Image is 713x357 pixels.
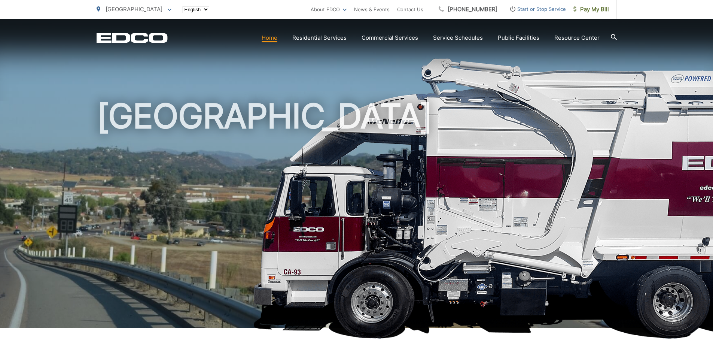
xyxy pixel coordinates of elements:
[498,33,539,42] a: Public Facilities
[292,33,347,42] a: Residential Services
[573,5,609,14] span: Pay My Bill
[433,33,483,42] a: Service Schedules
[397,5,423,14] a: Contact Us
[97,97,617,335] h1: [GEOGRAPHIC_DATA]
[262,33,277,42] a: Home
[362,33,418,42] a: Commercial Services
[106,6,162,13] span: [GEOGRAPHIC_DATA]
[554,33,600,42] a: Resource Center
[354,5,390,14] a: News & Events
[311,5,347,14] a: About EDCO
[97,33,168,43] a: EDCD logo. Return to the homepage.
[183,6,209,13] select: Select a language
